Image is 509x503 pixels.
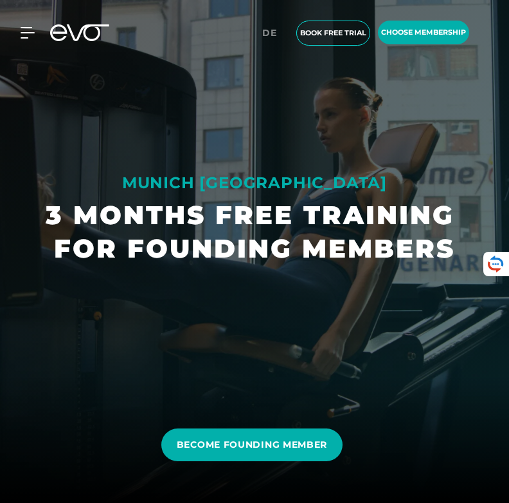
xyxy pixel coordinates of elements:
[262,27,277,39] span: de
[374,21,473,46] a: choose membership
[262,26,285,40] a: de
[46,199,464,265] h1: 3 MONTHS FREE TRAINING FOR FOUNDING MEMBERS
[300,28,366,39] span: book free trial
[292,21,374,46] a: book free trial
[381,27,466,38] span: choose membership
[177,438,327,452] span: BECOME FOUNDING MEMBER
[161,428,343,461] a: BECOME FOUNDING MEMBER
[46,173,464,193] div: MUNICH [GEOGRAPHIC_DATA]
